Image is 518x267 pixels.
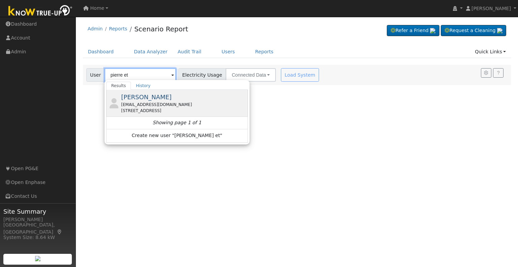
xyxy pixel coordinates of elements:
div: System Size: 8.64 kW [3,234,72,241]
a: Reports [250,46,279,58]
a: Quick Links [470,46,511,58]
a: Refer a Friend [387,25,439,36]
span: Electricity Usage [178,68,226,82]
div: [PERSON_NAME] [3,216,72,223]
a: Dashboard [83,46,119,58]
span: Create new user "[PERSON_NAME] et" [132,132,222,140]
a: Request a Cleaning [441,25,506,36]
a: Results [106,82,131,90]
span: [PERSON_NAME] [471,6,511,11]
a: Reports [109,26,127,31]
span: Home [90,5,105,11]
span: [PERSON_NAME] [121,94,172,101]
a: History [131,82,155,90]
a: Data Analyzer [129,46,173,58]
a: Map [57,229,63,235]
span: User [86,68,105,82]
div: [EMAIL_ADDRESS][DOMAIN_NAME] [121,102,246,108]
span: Site Summary [3,207,72,216]
input: Select a User [105,68,176,82]
button: Settings [481,68,491,78]
div: [GEOGRAPHIC_DATA], [GEOGRAPHIC_DATA] [3,221,72,236]
img: Know True-Up [5,4,76,19]
a: Audit Trail [173,46,206,58]
a: Scenario Report [134,25,188,33]
a: Help Link [493,68,503,78]
button: Connected Data [226,68,276,82]
a: Admin [88,26,103,31]
i: Showing page 1 of 1 [153,119,201,126]
img: retrieve [430,28,435,33]
div: [STREET_ADDRESS] [121,108,246,114]
img: retrieve [35,256,40,261]
a: Users [217,46,240,58]
img: retrieve [497,28,502,33]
